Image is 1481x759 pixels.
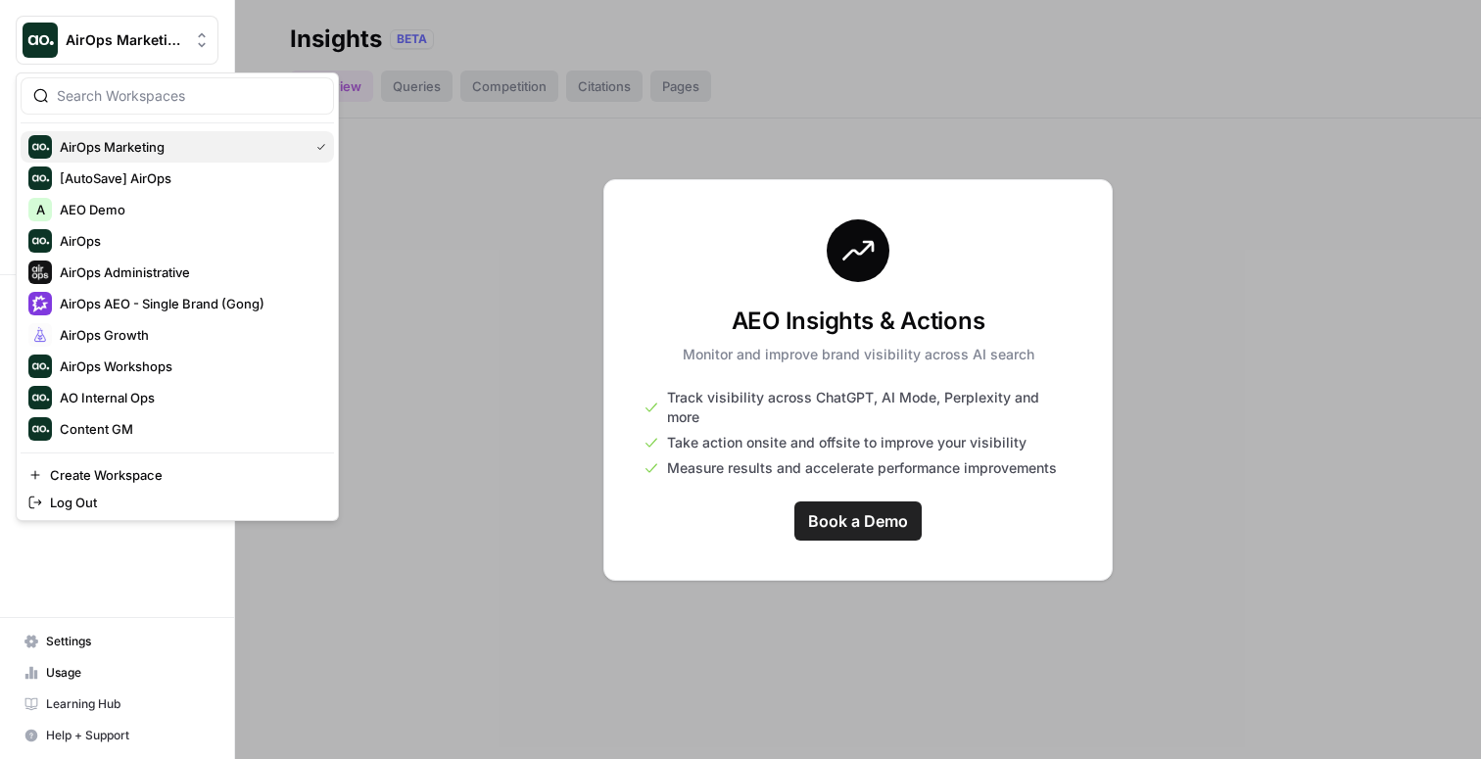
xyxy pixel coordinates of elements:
[23,23,58,58] img: AirOps Marketing Logo
[28,323,52,347] img: AirOps Growth Logo
[16,626,218,657] a: Settings
[46,633,210,650] span: Settings
[60,137,301,157] span: AirOps Marketing
[667,388,1073,427] span: Track visibility across ChatGPT, AI Mode, Perplexity and more
[21,489,334,516] a: Log Out
[683,345,1034,364] p: Monitor and improve brand visibility across AI search
[60,262,318,282] span: AirOps Administrative
[28,386,52,409] img: AO Internal Ops Logo
[683,306,1034,337] h3: AEO Insights & Actions
[46,695,210,713] span: Learning Hub
[60,168,318,188] span: [AutoSave] AirOps
[66,30,184,50] span: AirOps Marketing
[16,720,218,751] button: Help + Support
[57,86,321,106] input: Search Workspaces
[808,509,908,533] span: Book a Demo
[60,325,318,345] span: AirOps Growth
[60,356,318,376] span: AirOps Workshops
[60,294,318,313] span: AirOps AEO - Single Brand (Gong)
[50,465,318,485] span: Create Workspace
[60,200,318,219] span: AEO Demo
[794,501,922,541] a: Book a Demo
[28,166,52,190] img: [AutoSave] AirOps Logo
[46,664,210,682] span: Usage
[667,433,1027,452] span: Take action onsite and offsite to improve your visibility
[28,135,52,159] img: AirOps Marketing Logo
[46,727,210,744] span: Help + Support
[16,657,218,688] a: Usage
[21,461,334,489] a: Create Workspace
[60,419,318,439] span: Content GM
[28,355,52,378] img: AirOps Workshops Logo
[16,72,339,521] div: Workspace: AirOps Marketing
[28,417,52,441] img: Content GM Logo
[667,458,1057,478] span: Measure results and accelerate performance improvements
[16,688,218,720] a: Learning Hub
[28,292,52,315] img: AirOps AEO - Single Brand (Gong) Logo
[28,261,52,284] img: AirOps Administrative Logo
[60,388,318,407] span: AO Internal Ops
[60,231,318,251] span: AirOps
[36,200,45,219] span: A
[16,16,218,65] button: Workspace: AirOps Marketing
[28,229,52,253] img: AirOps Logo
[50,493,318,512] span: Log Out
